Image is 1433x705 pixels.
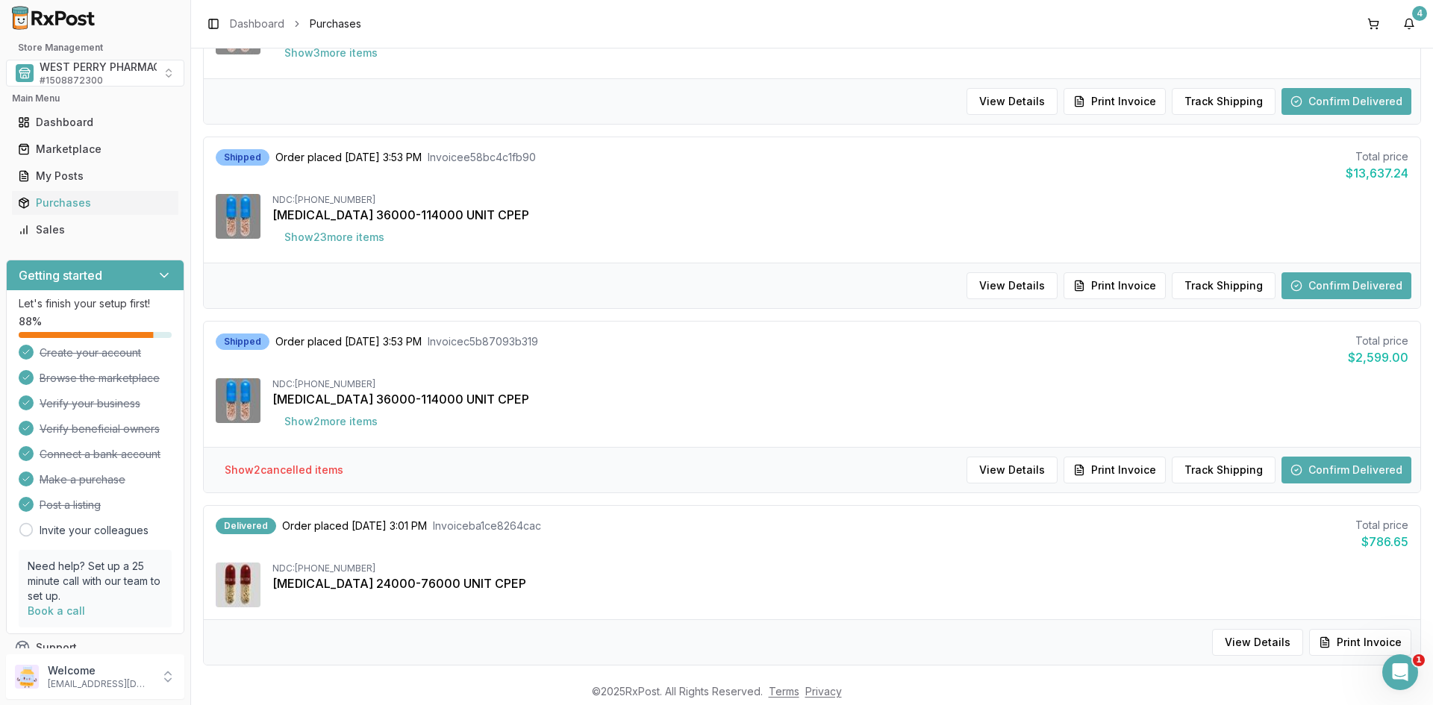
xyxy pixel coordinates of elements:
[19,314,42,329] span: 88 %
[310,16,361,31] span: Purchases
[1212,629,1303,656] button: View Details
[40,371,160,386] span: Browse the marketplace
[15,665,39,689] img: User avatar
[1413,654,1425,666] span: 1
[272,408,390,435] button: Show2more items
[12,93,178,104] h2: Main Menu
[230,16,361,31] nav: breadcrumb
[6,137,184,161] button: Marketplace
[216,563,260,607] img: Creon 24000-76000 UNIT CPEP
[1172,88,1276,115] button: Track Shipping
[433,518,541,533] span: Invoice ba1ce8264cac
[18,169,172,184] div: My Posts
[272,206,1408,224] div: [MEDICAL_DATA] 36000-114000 UNIT CPEP
[18,115,172,130] div: Dashboard
[1382,654,1418,690] iframe: Intercom live chat
[28,559,163,604] p: Need help? Set up a 25 minute call with our team to set up.
[40,447,160,462] span: Connect a bank account
[1172,457,1276,483] button: Track Shipping
[1355,518,1408,533] div: Total price
[216,149,269,166] div: Shipped
[40,396,140,411] span: Verify your business
[40,523,149,538] a: Invite your colleagues
[216,194,260,239] img: Creon 36000-114000 UNIT CPEP
[12,163,178,189] a: My Posts
[1355,533,1408,551] div: $786.65
[272,224,396,251] button: Show23more items
[12,189,178,216] a: Purchases
[272,390,1408,408] div: [MEDICAL_DATA] 36000-114000 UNIT CPEP
[40,345,141,360] span: Create your account
[6,218,184,242] button: Sales
[272,194,1408,206] div: NDC: [PHONE_NUMBER]
[6,634,184,661] button: Support
[1346,149,1408,164] div: Total price
[1397,12,1421,36] button: 4
[428,334,538,349] span: Invoice c5b87093b319
[1346,164,1408,182] div: $13,637.24
[19,296,172,311] p: Let's finish your setup first!
[1309,629,1411,656] button: Print Invoice
[1281,272,1411,299] button: Confirm Delivered
[18,195,172,210] div: Purchases
[805,685,842,698] a: Privacy
[272,40,390,66] button: Show3more items
[272,563,1408,574] div: NDC: [PHONE_NUMBER]
[1348,348,1408,366] div: $2,599.00
[12,136,178,163] a: Marketplace
[1064,457,1166,483] button: Print Invoice
[1281,457,1411,483] button: Confirm Delivered
[12,109,178,136] a: Dashboard
[6,6,102,30] img: RxPost Logo
[48,663,152,678] p: Welcome
[275,334,422,349] span: Order placed [DATE] 3:53 PM
[1281,88,1411,115] button: Confirm Delivered
[6,110,184,134] button: Dashboard
[428,150,536,165] span: Invoice e58bc4c1fb90
[40,498,101,513] span: Post a listing
[40,422,160,436] span: Verify beneficial owners
[6,164,184,188] button: My Posts
[28,604,85,617] a: Book a call
[40,60,190,75] span: WEST PERRY PHARMACY INC
[19,266,102,284] h3: Getting started
[12,216,178,243] a: Sales
[6,60,184,87] button: Select a view
[272,378,1408,390] div: NDC: [PHONE_NUMBER]
[40,472,125,487] span: Make a purchase
[967,88,1058,115] button: View Details
[18,142,172,157] div: Marketplace
[1064,272,1166,299] button: Print Invoice
[216,378,260,423] img: Creon 36000-114000 UNIT CPEP
[18,222,172,237] div: Sales
[282,518,427,533] span: Order placed [DATE] 3:01 PM
[48,678,152,690] p: [EMAIL_ADDRESS][DOMAIN_NAME]
[967,457,1058,483] button: View Details
[1064,88,1166,115] button: Print Invoice
[216,518,276,534] div: Delivered
[216,333,269,350] div: Shipped
[1172,272,1276,299] button: Track Shipping
[967,272,1058,299] button: View Details
[1412,6,1427,21] div: 4
[272,574,1408,592] div: [MEDICAL_DATA] 24000-76000 UNIT CPEP
[40,75,103,87] span: # 1508872300
[213,457,355,483] button: Show2cancelled items
[275,150,422,165] span: Order placed [DATE] 3:53 PM
[1348,333,1408,348] div: Total price
[6,42,184,54] h2: Store Management
[230,16,284,31] a: Dashboard
[6,191,184,215] button: Purchases
[769,685,799,698] a: Terms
